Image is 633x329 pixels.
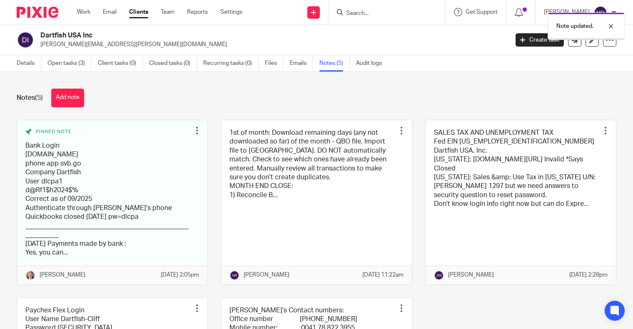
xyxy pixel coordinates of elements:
[161,8,174,16] a: Team
[149,55,197,72] a: Closed tasks (0)
[35,94,43,101] span: (5)
[203,55,259,72] a: Recurring tasks (0)
[47,55,92,72] a: Open tasks (3)
[129,8,148,16] a: Clients
[265,55,284,72] a: Files
[161,271,199,279] p: [DATE] 2:05pm
[40,31,411,40] h2: Dartfish USA Inc
[356,55,388,72] a: Audit logs
[25,129,191,135] div: Pinned note
[319,55,350,72] a: Notes (5)
[51,89,84,107] button: Add note
[77,8,90,16] a: Work
[516,33,564,47] a: Create task
[40,40,503,49] p: [PERSON_NAME][EMAIL_ADDRESS][PERSON_NAME][DOMAIN_NAME]
[220,8,242,16] a: Settings
[448,271,494,279] p: [PERSON_NAME]
[362,271,404,279] p: [DATE] 11:22am
[17,7,58,18] img: Pixie
[556,22,593,30] p: Note updated.
[187,8,208,16] a: Reports
[40,271,85,279] p: [PERSON_NAME]
[17,94,43,102] h1: Notes
[98,55,143,72] a: Client tasks (0)
[434,270,444,280] img: svg%3E
[290,55,313,72] a: Emails
[229,270,239,280] img: svg%3E
[17,31,34,49] img: svg%3E
[17,55,41,72] a: Details
[244,271,289,279] p: [PERSON_NAME]
[594,6,607,19] img: svg%3E
[569,271,608,279] p: [DATE] 2:28pm
[25,270,35,280] img: cd2011-crop.jpg
[103,8,117,16] a: Email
